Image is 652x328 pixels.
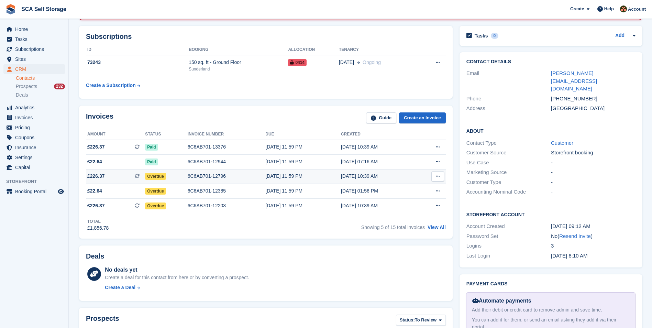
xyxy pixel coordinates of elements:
[551,95,636,103] div: [PHONE_NUMBER]
[551,253,587,259] time: 2025-06-18 07:10:54 UTC
[16,83,65,90] a: Prospects 232
[288,59,307,66] span: 0414
[265,129,341,140] th: Due
[86,33,446,41] h2: Subscriptions
[551,188,636,196] div: -
[105,274,249,281] div: Create a deal for this contact from here or by converting a prospect.
[5,4,16,14] img: stora-icon-8386f47178a22dfd0bd8f6a31ec36ba5ce8667c1dd55bd0f319d3a0aa187defe.svg
[551,140,573,146] a: Customer
[491,33,499,39] div: 0
[466,178,551,186] div: Customer Type
[3,64,65,74] a: menu
[551,242,636,250] div: 3
[15,113,56,122] span: Invoices
[339,44,418,55] th: Tenancy
[15,44,56,54] span: Subscriptions
[399,112,446,124] a: Create an Invoice
[16,91,65,99] a: Deals
[466,252,551,260] div: Last Login
[3,153,65,162] a: menu
[87,225,109,232] div: £1,856.78
[341,173,417,180] div: [DATE] 10:39 AM
[3,123,65,132] a: menu
[15,34,56,44] span: Tasks
[472,306,630,314] div: Add their debit or credit card to remove admin and save time.
[105,284,249,291] a: Create a Deal
[16,75,65,81] a: Contacts
[3,133,65,142] a: menu
[265,158,341,165] div: [DATE] 11:59 PM
[341,143,417,151] div: [DATE] 10:39 AM
[145,203,166,209] span: Overdue
[15,163,56,172] span: Capital
[86,252,104,260] h2: Deals
[189,66,288,72] div: Sunderland
[188,143,266,151] div: 6C6AB701-13376
[466,222,551,230] div: Account Created
[466,188,551,196] div: Accounting Nominal Code
[415,317,436,324] span: To Review
[551,70,597,91] a: [PERSON_NAME][EMAIL_ADDRESS][DOMAIN_NAME]
[3,54,65,64] a: menu
[54,84,65,89] div: 232
[466,168,551,176] div: Marketing Source
[87,187,102,195] span: £22.64
[551,178,636,186] div: -
[341,187,417,195] div: [DATE] 01:56 PM
[3,34,65,44] a: menu
[551,159,636,167] div: -
[551,105,636,112] div: [GEOGRAPHIC_DATA]
[87,143,105,151] span: £226.37
[366,112,396,124] a: Guide
[341,129,417,140] th: Created
[466,95,551,103] div: Phone
[15,54,56,64] span: Sites
[145,129,188,140] th: Status
[615,32,625,40] a: Add
[87,173,105,180] span: £226.37
[265,143,341,151] div: [DATE] 11:59 PM
[339,59,354,66] span: [DATE]
[3,187,65,196] a: menu
[466,149,551,157] div: Customer Source
[551,232,636,240] div: No
[466,281,636,287] h2: Payment cards
[551,149,636,157] div: Storefront booking
[16,83,37,90] span: Prospects
[57,187,65,196] a: Preview store
[145,173,166,180] span: Overdue
[466,105,551,112] div: Address
[15,24,56,34] span: Home
[341,158,417,165] div: [DATE] 07:16 AM
[87,158,102,165] span: £22.64
[466,139,551,147] div: Contact Type
[145,144,158,151] span: Paid
[145,188,166,195] span: Overdue
[86,315,119,327] h2: Prospects
[189,44,288,55] th: Booking
[3,113,65,122] a: menu
[87,218,109,225] div: Total
[341,202,417,209] div: [DATE] 10:39 AM
[557,233,593,239] span: ( )
[265,173,341,180] div: [DATE] 11:59 PM
[3,44,65,54] a: menu
[6,178,68,185] span: Storefront
[551,168,636,176] div: -
[86,59,189,66] div: 73243
[15,103,56,112] span: Analytics
[105,266,249,274] div: No deals yet
[428,225,446,230] a: View All
[628,6,646,13] span: Account
[475,33,488,39] h2: Tasks
[3,143,65,152] a: menu
[559,233,591,239] a: Resend Invite
[86,82,136,89] div: Create a Subscription
[396,315,446,326] button: Status: To Review
[15,153,56,162] span: Settings
[3,24,65,34] a: menu
[87,202,105,209] span: £226.37
[188,173,266,180] div: 6C6AB701-12796
[363,59,381,65] span: Ongoing
[15,123,56,132] span: Pricing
